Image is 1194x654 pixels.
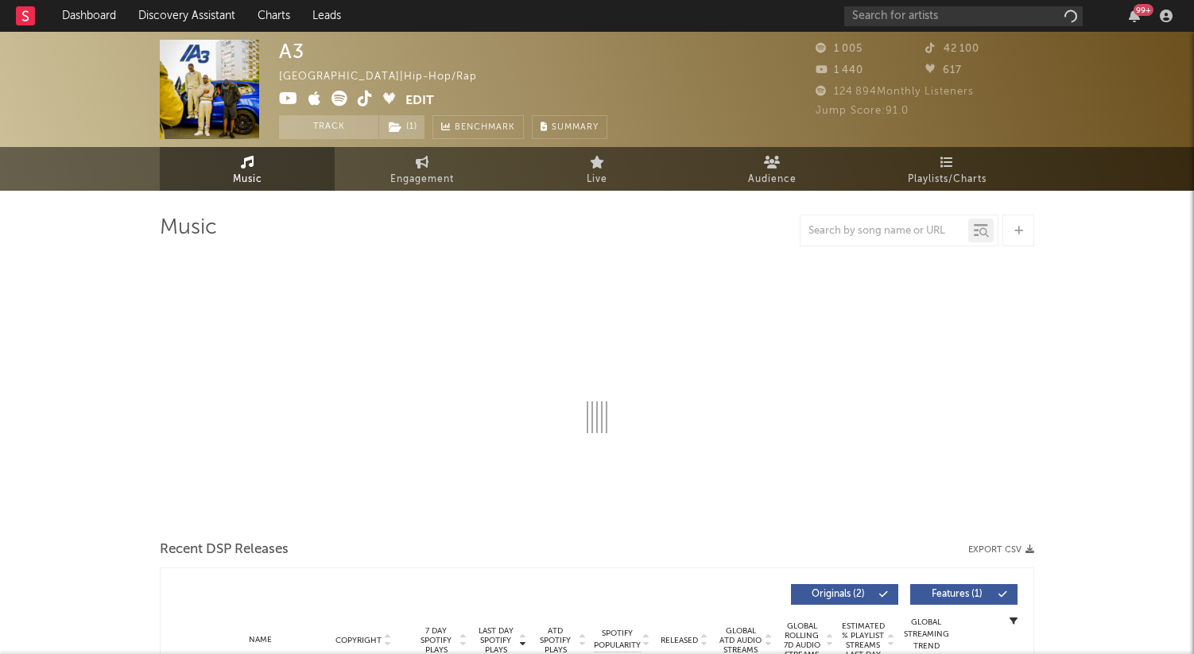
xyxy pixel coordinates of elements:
span: Benchmark [455,118,515,137]
div: [GEOGRAPHIC_DATA] | Hip-Hop/Rap [279,68,495,87]
span: 1 440 [816,65,863,75]
button: Features(1) [910,584,1018,605]
input: Search by song name or URL [801,225,968,238]
span: ( 1 ) [378,115,425,139]
span: 124 894 Monthly Listeners [816,87,974,97]
div: 99 + [1134,4,1153,16]
span: Jump Score: 91.0 [816,106,909,116]
div: Name [208,634,312,646]
span: Live [587,170,607,189]
span: 1 005 [816,44,863,54]
button: Originals(2) [791,584,898,605]
div: A3 [279,40,304,63]
button: Edit [405,91,434,110]
span: Engagement [390,170,454,189]
input: Search for artists [844,6,1083,26]
a: Engagement [335,147,510,191]
span: Summary [552,123,599,132]
button: (1) [379,115,424,139]
span: Copyright [335,636,382,645]
span: Audience [748,170,797,189]
button: Track [279,115,378,139]
span: 42 100 [925,44,979,54]
a: Music [160,147,335,191]
button: Summary [532,115,607,139]
a: Audience [684,147,859,191]
span: Originals ( 2 ) [801,590,874,599]
button: Export CSV [968,545,1034,555]
button: 99+ [1129,10,1140,22]
span: Spotify Popularity [594,628,641,652]
span: Released [661,636,698,645]
a: Playlists/Charts [859,147,1034,191]
span: Recent DSP Releases [160,540,289,559]
span: Playlists/Charts [908,170,987,189]
span: Features ( 1 ) [921,590,994,599]
span: Music [233,170,262,189]
a: Live [510,147,684,191]
a: Benchmark [432,115,524,139]
span: 617 [925,65,962,75]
